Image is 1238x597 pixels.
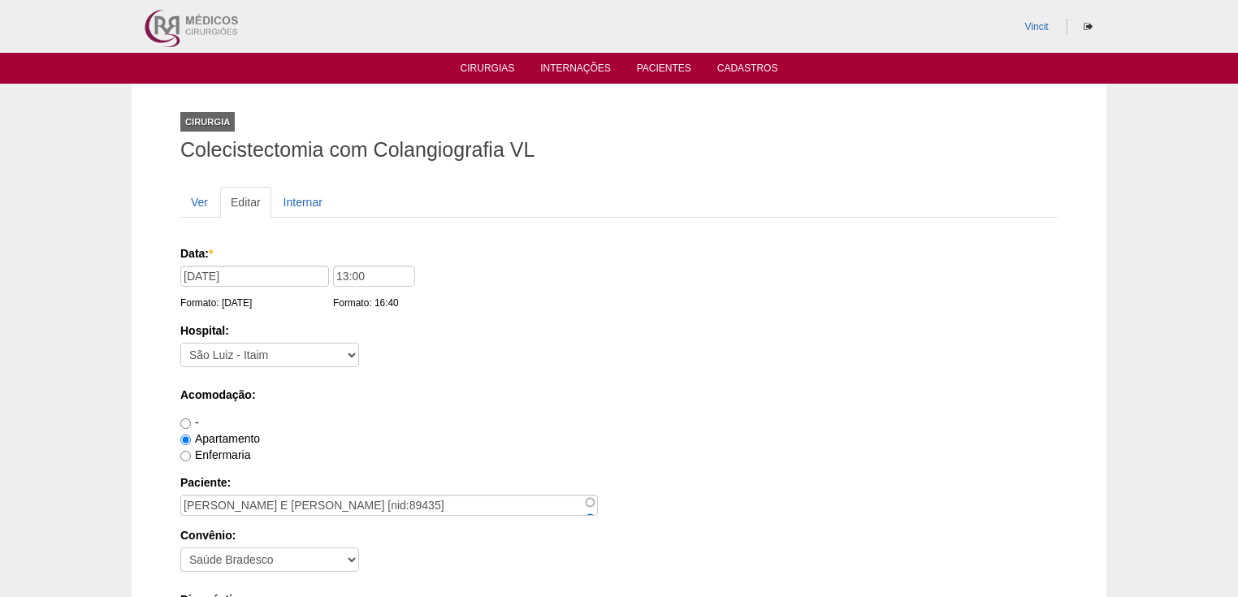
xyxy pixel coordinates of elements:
[180,527,1058,543] label: Convênio:
[180,140,1058,160] h1: Colecistectomia com Colangiografia VL
[220,187,271,218] a: Editar
[1025,21,1049,32] a: Vincit
[180,432,260,445] label: Apartamento
[540,63,611,79] a: Internações
[180,474,1058,491] label: Paciente:
[273,187,333,218] a: Internar
[180,387,1058,403] label: Acomodação:
[717,63,778,79] a: Cadastros
[180,451,191,461] input: Enfermaria
[1084,22,1093,32] i: Sair
[180,245,1052,262] label: Data:
[180,322,1058,339] label: Hospital:
[180,295,333,311] div: Formato: [DATE]
[180,416,199,429] label: -
[637,63,691,79] a: Pacientes
[180,418,191,429] input: -
[461,63,515,79] a: Cirurgias
[180,112,235,132] div: Cirurgia
[180,187,219,218] a: Ver
[209,247,213,260] span: Este campo é obrigatório.
[180,448,250,461] label: Enfermaria
[180,435,191,445] input: Apartamento
[333,295,419,311] div: Formato: 16:40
